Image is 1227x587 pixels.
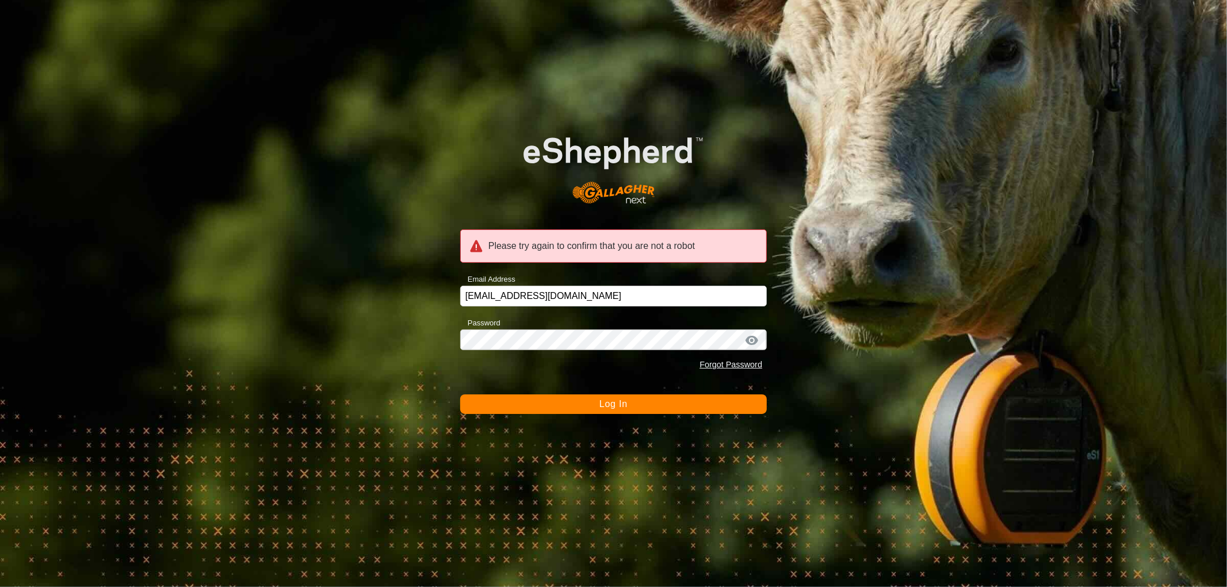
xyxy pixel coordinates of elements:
div: Please try again to confirm that you are not a robot [460,229,767,263]
img: E-shepherd Logo [491,112,736,216]
button: Log In [460,394,767,414]
label: Password [460,317,500,329]
a: Forgot Password [699,360,762,369]
span: Log In [599,399,628,409]
input: Email Address [460,286,767,306]
label: Email Address [460,274,515,285]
